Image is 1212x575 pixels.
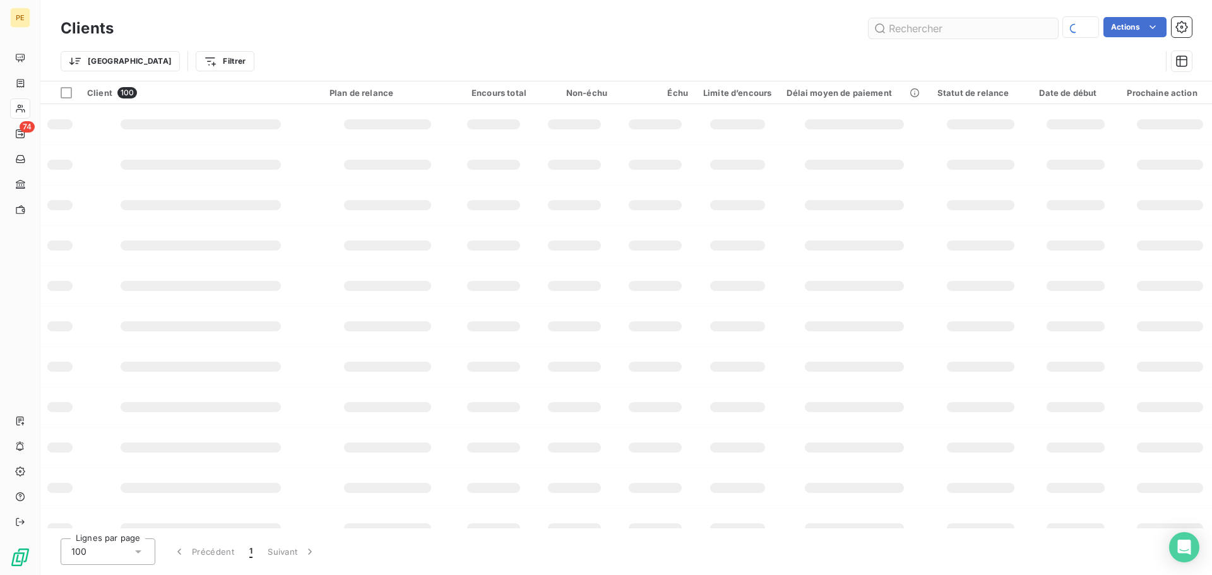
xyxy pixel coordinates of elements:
div: Encours total [461,88,526,98]
button: Actions [1103,17,1167,37]
button: [GEOGRAPHIC_DATA] [61,51,180,71]
div: PE [10,8,30,28]
img: Logo LeanPay [10,547,30,567]
div: Open Intercom Messenger [1169,532,1199,562]
span: 100 [117,87,137,98]
div: Statut de relance [937,88,1025,98]
div: Prochaine action [1127,88,1212,98]
div: Limite d’encours [703,88,771,98]
div: Date de début [1039,88,1112,98]
span: 100 [71,545,86,558]
div: Délai moyen de paiement [787,88,922,98]
button: Suivant [260,538,324,565]
div: Plan de relance [330,88,446,98]
div: Échu [622,88,688,98]
span: 1 [249,545,252,558]
span: 74 [20,121,35,133]
button: Précédent [165,538,242,565]
button: Filtrer [196,51,254,71]
h3: Clients [61,17,114,40]
div: Non-échu [542,88,607,98]
span: Client [87,88,112,98]
input: Rechercher [869,18,1058,39]
button: 1 [242,538,260,565]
